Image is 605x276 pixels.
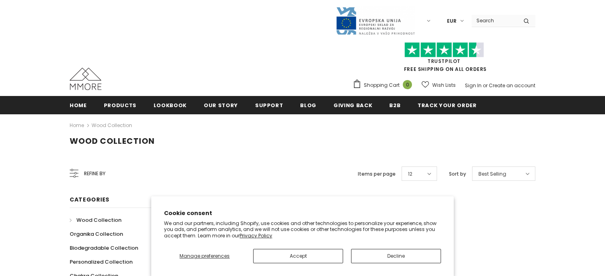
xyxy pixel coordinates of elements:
[154,96,187,114] a: Lookbook
[70,102,87,109] span: Home
[489,82,535,89] a: Create an account
[404,42,484,58] img: Trust Pilot Stars
[300,96,316,114] a: Blog
[334,102,372,109] span: Giving back
[358,170,396,178] label: Items per page
[389,102,400,109] span: B2B
[70,196,109,204] span: Categories
[253,249,343,263] button: Accept
[70,121,84,130] a: Home
[351,249,441,263] button: Decline
[70,244,138,252] span: Biodegradable Collection
[70,258,133,266] span: Personalized Collection
[300,102,316,109] span: Blog
[408,170,412,178] span: 12
[70,230,123,238] span: Organika Collection
[70,135,155,147] span: Wood Collection
[70,255,133,269] a: Personalized Collection
[353,79,416,91] a: Shopping Cart 0
[334,96,372,114] a: Giving back
[403,80,412,89] span: 0
[389,96,400,114] a: B2B
[353,46,535,72] span: FREE SHIPPING ON ALL ORDERS
[364,81,400,89] span: Shopping Cart
[154,102,187,109] span: Lookbook
[240,232,272,239] a: Privacy Policy
[336,17,415,24] a: Javni Razpis
[418,96,476,114] a: Track your order
[418,102,476,109] span: Track your order
[432,81,456,89] span: Wish Lists
[255,96,283,114] a: support
[164,249,245,263] button: Manage preferences
[336,6,415,35] img: Javni Razpis
[92,122,132,129] a: Wood Collection
[447,17,457,25] span: EUR
[104,96,137,114] a: Products
[472,15,517,26] input: Search Site
[70,68,101,90] img: MMORE Cases
[164,209,441,217] h2: Cookie consent
[483,82,488,89] span: or
[204,96,238,114] a: Our Story
[84,169,105,178] span: Refine by
[255,102,283,109] span: support
[465,82,482,89] a: Sign In
[449,170,466,178] label: Sort by
[104,102,137,109] span: Products
[427,58,461,65] a: Trustpilot
[76,216,121,224] span: Wood Collection
[70,96,87,114] a: Home
[204,102,238,109] span: Our Story
[164,220,441,239] p: We and our partners, including Shopify, use cookies and other technologies to personalize your ex...
[478,170,506,178] span: Best Selling
[180,253,230,259] span: Manage preferences
[70,241,138,255] a: Biodegradable Collection
[70,227,123,241] a: Organika Collection
[422,78,456,92] a: Wish Lists
[70,213,121,227] a: Wood Collection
